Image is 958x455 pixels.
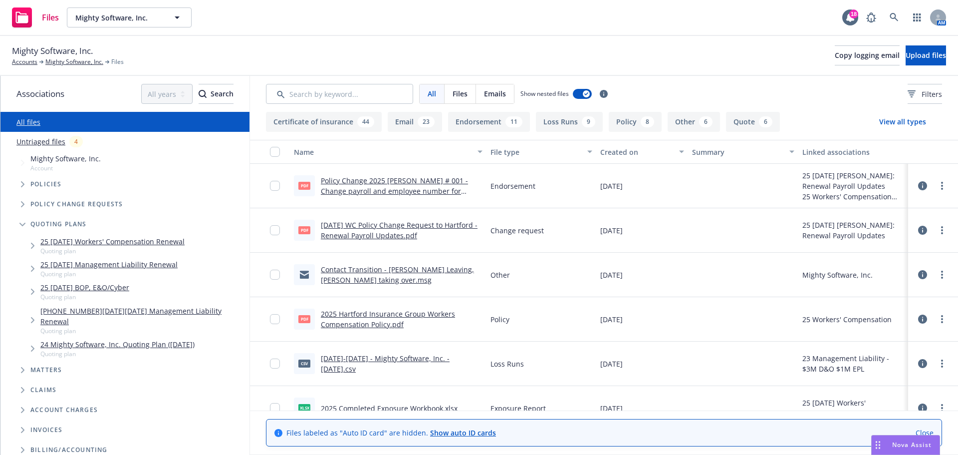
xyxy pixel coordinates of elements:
a: more [936,269,948,281]
div: Name [294,147,472,157]
a: 2025 Completed Exposure Workbook.xlsx [321,404,458,413]
div: 11 [505,116,522,127]
div: 25 [DATE] [PERSON_NAME]: Renewal Payroll Updates [802,170,904,191]
span: Policy change requests [30,201,123,207]
span: Files labeled as "Auto ID card" are hidden. [286,428,496,438]
a: [DATE]-[DATE] - Mighty Software, Inc. - [DATE].csv [321,354,450,374]
button: Mighty Software, Inc. [67,7,192,27]
span: Change request [490,225,544,236]
span: Policies [30,181,62,187]
button: Certificate of insurance [266,112,382,132]
input: Search by keyword... [266,84,413,104]
span: Account [30,164,101,172]
span: Quoting plan [40,247,185,255]
span: pdf [298,182,310,189]
span: Policy [490,314,509,325]
button: Filters [908,84,942,104]
input: Select all [270,147,280,157]
a: more [936,402,948,414]
span: Associations [16,87,64,100]
div: 4 [69,136,83,147]
button: Loss Runs [536,112,603,132]
span: Files [42,13,59,21]
span: Other [490,270,510,280]
div: 9 [582,116,595,127]
button: Summary [688,140,798,164]
a: Show auto ID cards [430,428,496,438]
span: pdf [298,315,310,323]
span: [DATE] [600,181,623,191]
button: Copy logging email [835,45,900,65]
button: Created on [596,140,688,164]
div: 6 [699,116,713,127]
span: Endorsement [490,181,535,191]
input: Toggle Row Selected [270,403,280,413]
span: [DATE] [600,359,623,369]
span: Matters [30,367,62,373]
a: Policy Change 2025 [PERSON_NAME] # 001 - Change payroll and employee number for multiple class co... [321,176,479,227]
a: [DATE] WC Policy Change Request to Hartford - Renewal Payroll Updates.pdf [321,220,478,240]
a: Contact Transition - [PERSON_NAME] Leaving, [PERSON_NAME] taking over.msg [321,265,474,285]
div: 18 [849,9,858,18]
span: [DATE] [600,225,623,236]
button: Quote [726,112,780,132]
button: Endorsement [448,112,530,132]
span: Nova Assist [892,441,932,449]
button: Linked associations [798,140,908,164]
span: Filters [922,89,942,99]
a: 2025 Hartford Insurance Group Workers Compensation Policy.pdf [321,309,455,329]
span: Account charges [30,407,98,413]
span: Billing/Accounting [30,447,108,453]
div: 25 Workers' Compensation [802,191,904,202]
span: All [428,88,436,99]
input: Toggle Row Selected [270,270,280,280]
span: Invoices [30,427,63,433]
a: Accounts [12,57,37,66]
a: Files [8,3,63,31]
span: [DATE] [600,270,623,280]
input: Toggle Row Selected [270,314,280,324]
a: Untriaged files [16,136,65,147]
button: Nova Assist [871,435,940,455]
span: xlsx [298,404,310,412]
span: Mighty Software, Inc. [30,153,101,164]
a: Mighty Software, Inc. [45,57,103,66]
div: Created on [600,147,673,157]
input: Toggle Row Selected [270,359,280,369]
span: Quoting plans [30,221,87,227]
a: more [936,180,948,192]
a: Close [916,428,934,438]
span: Loss Runs [490,359,524,369]
a: [PHONE_NUMBER][DATE][DATE] Management Liability Renewal [40,306,245,327]
button: Other [668,112,720,132]
a: All files [16,117,40,127]
a: 25 [DATE] BOP, E&O/Cyber [40,282,129,293]
a: more [936,313,948,325]
div: 25 [DATE] Workers' Compensation Renewal [802,398,904,419]
a: 25 [DATE] Workers' Compensation Renewal [40,236,185,247]
span: Emails [484,88,506,99]
div: Summary [692,147,783,157]
div: Linked associations [802,147,904,157]
span: Mighty Software, Inc. [12,44,93,57]
span: Quoting plan [40,270,178,278]
button: Name [290,140,486,164]
a: 25 [DATE] Management Liability Renewal [40,259,178,270]
span: Quoting plan [40,350,195,358]
button: SearchSearch [199,84,234,104]
span: Copy logging email [835,50,900,60]
svg: Search [199,90,207,98]
input: Toggle Row Selected [270,181,280,191]
div: 25 Workers' Compensation [802,314,892,325]
div: 44 [357,116,374,127]
span: Files [111,57,124,66]
button: Upload files [906,45,946,65]
a: Report a Bug [861,7,881,27]
div: 23 [418,116,435,127]
div: Tree Example [0,151,249,440]
div: 25 [DATE] [PERSON_NAME]: Renewal Payroll Updates [802,220,904,241]
span: pdf [298,226,310,234]
span: [DATE] [600,314,623,325]
a: Switch app [907,7,927,27]
span: csv [298,360,310,367]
